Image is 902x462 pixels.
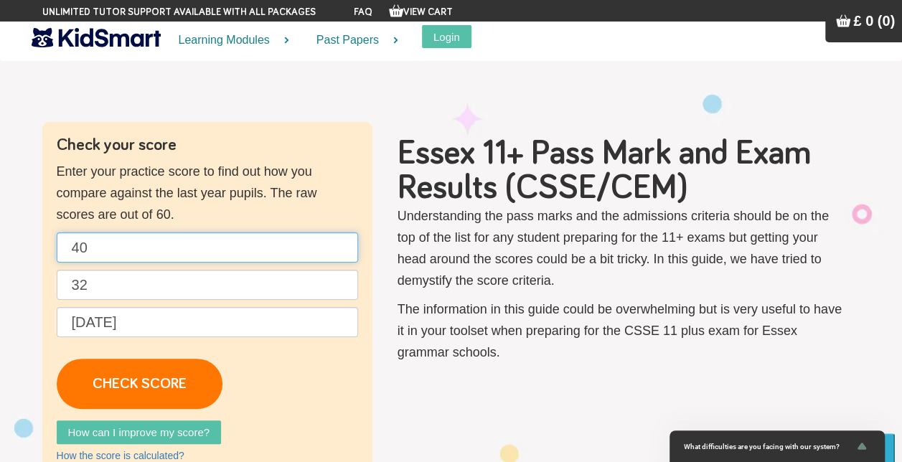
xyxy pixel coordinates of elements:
[57,450,184,461] a: How the score is calculated?
[161,22,299,60] a: Learning Modules
[684,443,853,451] span: What difficulties are you facing with our system?
[853,13,895,29] span: £ 0 (0)
[836,14,850,28] img: Your items in the shopping basket
[398,205,846,291] p: Understanding the pass marks and the admissions criteria should be on the top of the list for any...
[57,420,222,444] a: How can I improve my score?
[684,438,870,455] button: Show survey - What difficulties are you facing with our system?
[32,25,161,50] img: KidSmart logo
[389,4,403,18] img: Your items in the shopping basket
[398,298,846,363] p: The information in this guide could be overwhelming but is very useful to have it in your toolset...
[57,136,358,154] h4: Check your score
[398,136,846,205] h1: Essex 11+ Pass Mark and Exam Results (CSSE/CEM)
[299,22,408,60] a: Past Papers
[354,7,372,17] a: FAQ
[57,359,222,409] a: CHECK SCORE
[389,7,453,17] a: View Cart
[57,232,358,263] input: English raw score
[57,307,358,337] input: Date of birth (d/m/y) e.g. 27/12/2007
[57,161,358,225] p: Enter your practice score to find out how you compare against the last year pupils. The raw score...
[57,270,358,300] input: Maths raw score
[422,25,471,48] button: Login
[42,5,316,19] span: Unlimited tutor support available with all packages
